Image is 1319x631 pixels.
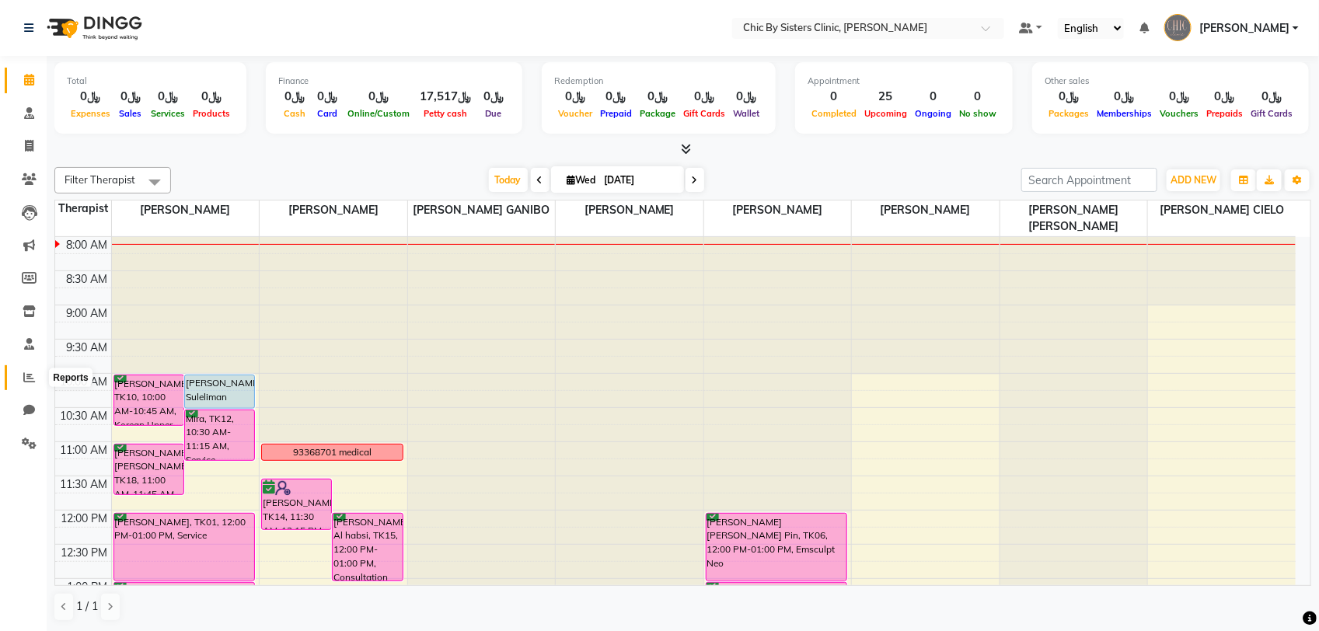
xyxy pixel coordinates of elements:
span: Expenses [67,108,114,119]
div: ﷼0 [1247,88,1296,106]
span: Today [489,168,528,192]
div: ﷼0 [679,88,729,106]
img: logo [40,6,146,50]
div: [PERSON_NAME], TK17, 01:00 PM-01:30 PM, Consultation [114,583,255,615]
span: [PERSON_NAME] [112,200,260,220]
div: Other sales [1045,75,1296,88]
span: [PERSON_NAME] GANIBO [408,200,556,220]
div: ﷼0 [729,88,763,106]
div: ﷼0 [189,88,234,106]
span: [PERSON_NAME] [556,200,703,220]
span: 1 / 1 [76,598,98,615]
div: [PERSON_NAME], TK10, 10:00 AM-10:45 AM, Korean Upper Face [114,375,183,425]
span: Cash [280,108,309,119]
span: Memberships [1093,108,1156,119]
span: [PERSON_NAME] [852,200,1000,220]
span: Products [189,108,234,119]
span: Vouchers [1156,108,1202,119]
span: No show [955,108,1000,119]
button: ADD NEW [1167,169,1220,191]
div: ﷼0 [1156,88,1202,106]
div: [PERSON_NAME], TK01, 12:00 PM-01:00 PM, Service [114,514,255,580]
input: Search Appointment [1021,168,1157,192]
div: 25 [860,88,911,106]
span: [PERSON_NAME] CIELO [1148,200,1296,220]
span: Prepaid [596,108,636,119]
div: 9:00 AM [64,305,111,322]
span: Due [482,108,506,119]
span: Upcoming [860,108,911,119]
span: Wed [564,174,600,186]
div: Therapist [55,200,111,217]
span: Voucher [554,108,596,119]
span: Completed [808,108,860,119]
div: 11:00 AM [58,442,111,458]
span: [PERSON_NAME] [704,200,852,220]
span: Gift Cards [1247,108,1296,119]
div: 9:30 AM [64,340,111,356]
span: Card [313,108,341,119]
span: Online/Custom [344,108,413,119]
span: [PERSON_NAME] [1199,20,1289,37]
div: 1:00 PM [65,579,111,595]
span: Packages [1045,108,1093,119]
div: [PERSON_NAME] [PERSON_NAME] Pin, TK06, 12:00 PM-01:00 PM, Emsculpt Neo [707,514,847,580]
span: Wallet [729,108,763,119]
div: Total [67,75,234,88]
div: Redemption [554,75,763,88]
span: Package [636,108,679,119]
span: ADD NEW [1171,174,1216,186]
div: ﷼0 [114,88,147,106]
div: 8:00 AM [64,237,111,253]
div: ﷼0 [1202,88,1247,106]
span: Filter Therapist [65,173,135,186]
div: 12:30 PM [58,545,111,561]
span: Ongoing [911,108,955,119]
div: Mira, TK12, 10:30 AM-11:15 AM, Service [185,410,254,460]
div: Appointment [808,75,1000,88]
img: EILISH FOX [1164,14,1192,41]
span: Services [147,108,189,119]
span: Gift Cards [679,108,729,119]
div: 93368701 medical [293,445,372,459]
div: 8:30 AM [64,271,111,288]
span: [PERSON_NAME] [260,200,407,220]
div: [PERSON_NAME] Suleliman [PERSON_NAME], TK21, 10:00 AM-10:30 AM, Service [185,375,254,408]
div: Reports [49,368,92,387]
span: Prepaids [1202,108,1247,119]
div: ﷼0 [1045,88,1093,106]
div: [PERSON_NAME] Al habsi, TK15, 12:00 PM-01:00 PM, Consultation [333,514,402,580]
div: 0 [911,88,955,106]
span: Sales [116,108,146,119]
div: ﷼0 [477,88,510,106]
div: ﷼0 [147,88,189,106]
span: Petty cash [420,108,471,119]
div: ﷼0 [554,88,596,106]
div: ﷼0 [1093,88,1156,106]
div: [PERSON_NAME], TK14, 11:30 AM-12:15 PM, Korean Upper Face [262,479,331,529]
div: 11:30 AM [58,476,111,493]
div: Finance [278,75,510,88]
div: ﷼0 [67,88,114,106]
div: [PERSON_NAME] [PERSON_NAME], TK18, 11:00 AM-11:45 AM, Service [114,444,183,494]
div: ﷼0 [344,88,413,106]
div: 12:00 PM [58,511,111,527]
div: ﷼0 [636,88,679,106]
div: ﷼0 [311,88,344,106]
div: 0 [955,88,1000,106]
div: ﷼0 [596,88,636,106]
div: ﷼0 [278,88,311,106]
div: 0 [808,88,860,106]
div: ﷼17,517 [413,88,477,106]
input: 2025-09-03 [600,169,678,192]
span: [PERSON_NAME] [PERSON_NAME] [1000,200,1148,236]
div: 10:30 AM [58,408,111,424]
